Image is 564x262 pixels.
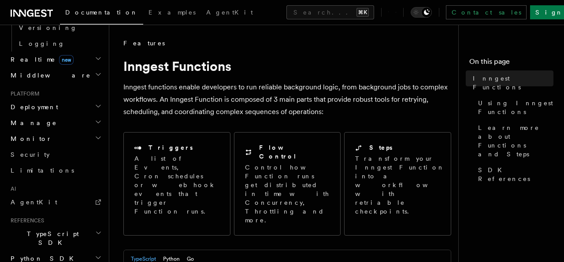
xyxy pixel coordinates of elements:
p: Control how Function runs get distributed in time with Concurrency, Throttling and more. [245,163,330,225]
a: AgentKit [7,194,104,210]
h4: On this page [469,56,553,70]
a: Versioning [15,20,104,36]
span: Features [123,39,165,48]
a: Examples [143,3,201,24]
span: Middleware [7,71,91,80]
button: Middleware [7,67,104,83]
kbd: ⌘K [356,8,369,17]
span: Platform [7,90,40,97]
button: Realtimenew [7,52,104,67]
span: Using Inngest Functions [478,99,553,116]
button: Monitor [7,131,104,147]
span: AgentKit [11,199,57,206]
button: Toggle dark mode [411,7,432,18]
a: Contact sales [446,5,527,19]
h2: Triggers [148,143,193,152]
button: TypeScript SDK [7,226,104,251]
a: Logging [15,36,104,52]
h2: Flow Control [259,143,330,161]
a: AgentKit [201,3,258,24]
button: Deployment [7,99,104,115]
a: Limitations [7,162,104,178]
a: Documentation [60,3,143,25]
a: TriggersA list of Events, Cron schedules or webhook events that trigger Function runs. [123,132,230,236]
span: Manage [7,118,57,127]
span: new [59,55,74,65]
button: Search...⌘K [286,5,374,19]
h2: Steps [369,143,393,152]
a: Learn more about Functions and Steps [475,120,553,162]
a: SDK References [475,162,553,187]
span: Examples [148,9,196,16]
h1: Inngest Functions [123,58,451,74]
span: Versioning [19,24,77,31]
a: StepsTransform your Inngest Function into a workflow with retriable checkpoints. [344,132,451,236]
a: Security [7,147,104,162]
span: AI [7,185,16,192]
a: Flow ControlControl how Function runs get distributed in time with Concurrency, Throttling and more. [234,132,341,236]
span: AgentKit [206,9,253,16]
span: Deployment [7,103,58,111]
a: Inngest Functions [469,70,553,95]
span: Realtime [7,55,74,64]
span: References [7,217,44,224]
span: TypeScript SDK [7,229,95,247]
span: Inngest Functions [473,74,553,92]
span: Monitor [7,134,52,143]
span: Security [11,151,50,158]
span: SDK References [478,166,553,183]
p: A list of Events, Cron schedules or webhook events that trigger Function runs. [134,154,219,216]
span: Limitations [11,167,74,174]
p: Transform your Inngest Function into a workflow with retriable checkpoints. [355,154,449,216]
span: Documentation [65,9,138,16]
span: Learn more about Functions and Steps [478,123,553,159]
span: Logging [19,40,65,47]
a: Using Inngest Functions [475,95,553,120]
p: Inngest functions enable developers to run reliable background logic, from background jobs to com... [123,81,451,118]
button: Manage [7,115,104,131]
